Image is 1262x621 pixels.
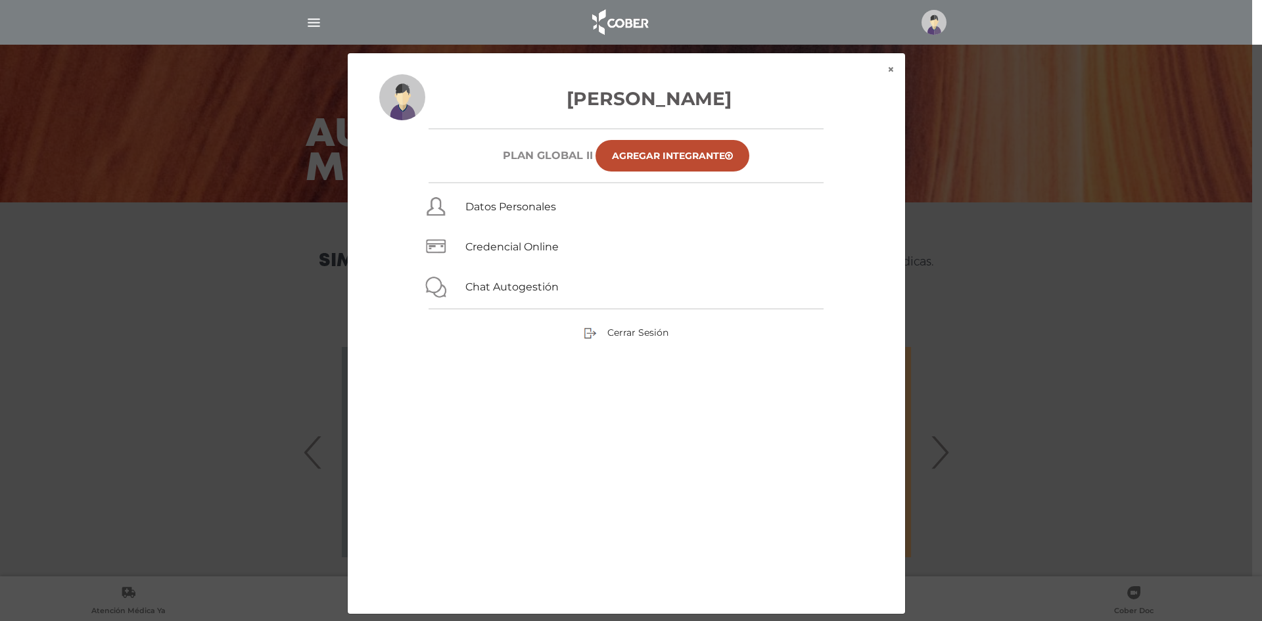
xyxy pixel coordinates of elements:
img: sign-out.png [584,327,597,340]
h3: [PERSON_NAME] [379,85,874,112]
button: × [877,53,905,86]
img: logo_cober_home-white.png [585,7,654,38]
a: Credencial Online [465,241,559,253]
a: Cerrar Sesión [584,326,668,338]
a: Agregar Integrante [596,140,749,172]
h6: Plan GLOBAL II [503,149,593,162]
a: Datos Personales [465,200,556,213]
img: profile-placeholder.svg [922,10,947,35]
img: profile-placeholder.svg [379,74,425,120]
img: Cober_menu-lines-white.svg [306,14,322,31]
span: Cerrar Sesión [607,327,668,338]
a: Chat Autogestión [465,281,559,293]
